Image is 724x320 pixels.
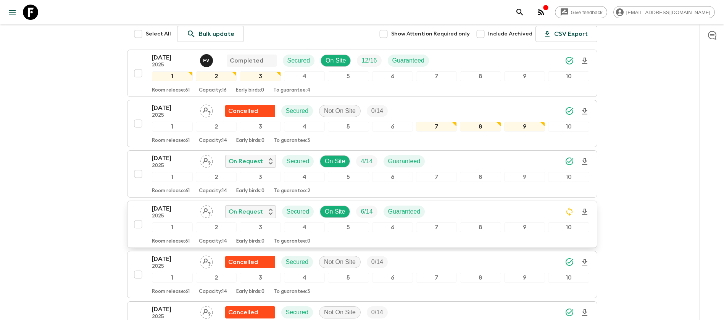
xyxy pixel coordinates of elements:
p: Secured [286,257,309,267]
p: To guarantee: 3 [274,138,310,144]
p: Room release: 61 [152,87,190,93]
div: Trip Fill [367,105,388,117]
p: Not On Site [324,257,356,267]
span: Assign pack leader [200,207,213,214]
div: 9 [504,71,545,81]
div: 2 [196,222,237,232]
div: Trip Fill [367,256,388,268]
p: Secured [286,308,309,317]
div: 8 [460,172,501,182]
p: On Site [325,157,345,166]
p: 12 / 16 [361,56,377,65]
button: CSV Export [535,26,597,42]
div: 7 [416,172,457,182]
p: On Site [326,56,346,65]
p: Guaranteed [388,207,421,216]
div: On Site [320,206,350,218]
p: To guarantee: 0 [274,238,310,244]
p: [DATE] [152,154,194,163]
span: [EMAIL_ADDRESS][DOMAIN_NAME] [622,10,714,15]
svg: Synced Successfully [565,257,574,267]
div: 4 [284,71,325,81]
div: 3 [240,273,281,283]
div: 5 [328,122,369,132]
button: [DATE]2025Francisco ValeroCompletedSecuredOn SiteTrip FillGuaranteed12345678910Room release:61Cap... [127,50,597,97]
p: 2025 [152,213,194,219]
p: Completed [230,56,263,65]
div: 3 [240,172,281,182]
p: [DATE] [152,204,194,213]
div: 4 [284,172,325,182]
button: menu [5,5,20,20]
button: [DATE]2025Assign pack leaderOn RequestSecuredOn SiteTrip FillGuaranteed12345678910Room release:61... [127,150,597,198]
div: Secured [282,206,314,218]
p: Guaranteed [388,157,421,166]
p: Capacity: 14 [199,188,227,194]
div: 9 [504,273,545,283]
div: Flash Pack cancellation [225,105,275,117]
span: Include Archived [488,30,532,38]
span: Assign pack leader [200,157,213,163]
div: 1 [152,122,193,132]
span: Show Attention Required only [391,30,470,38]
div: 7 [416,71,457,81]
div: 9 [504,172,545,182]
span: Assign pack leader [200,308,213,314]
p: Early birds: 0 [236,238,264,244]
div: Secured [283,55,315,67]
p: Room release: 61 [152,289,190,295]
p: To guarantee: 3 [274,289,310,295]
svg: Sync Required - Changes detected [565,207,574,216]
p: 2025 [152,62,194,68]
p: Capacity: 14 [199,138,227,144]
a: Give feedback [555,6,607,18]
div: Trip Fill [357,55,381,67]
div: Secured [281,306,313,318]
div: 8 [460,71,501,81]
p: 0 / 14 [371,308,383,317]
div: [EMAIL_ADDRESS][DOMAIN_NAME] [613,6,715,18]
svg: Synced Successfully [565,56,574,65]
div: Trip Fill [356,155,377,167]
p: Cancelled [228,308,258,317]
div: 8 [460,122,501,132]
div: 8 [460,222,501,232]
div: Secured [281,256,313,268]
div: Secured [282,155,314,167]
p: Secured [287,207,310,216]
div: Trip Fill [367,306,388,318]
button: search adventures [512,5,527,20]
div: 6 [372,273,413,283]
p: Capacity: 16 [199,87,227,93]
div: Not On Site [319,256,361,268]
div: 3 [240,222,281,232]
p: Guaranteed [392,56,425,65]
div: 4 [284,122,325,132]
svg: Download Onboarding [580,56,589,66]
div: Flash Pack cancellation [225,256,275,268]
div: Secured [281,105,313,117]
svg: Synced Successfully [565,157,574,166]
p: Early birds: 0 [236,188,264,194]
p: 2025 [152,264,194,270]
div: 8 [460,273,501,283]
div: On Site [320,155,350,167]
svg: Download Onboarding [580,157,589,166]
p: [DATE] [152,53,194,62]
div: 7 [416,273,457,283]
div: 2 [196,172,237,182]
button: [DATE]2025Assign pack leaderOn RequestSecuredOn SiteTrip FillGuaranteed12345678910Room release:61... [127,201,597,248]
div: 7 [416,122,457,132]
p: Early birds: 0 [236,87,264,93]
p: Early birds: 0 [236,289,264,295]
p: Room release: 61 [152,138,190,144]
div: 1 [152,222,193,232]
svg: Download Onboarding [580,107,589,116]
p: Not On Site [324,106,356,116]
p: Room release: 61 [152,238,190,244]
p: To guarantee: 2 [274,188,310,194]
svg: Synced Successfully [565,308,574,317]
div: 5 [328,273,369,283]
div: 10 [548,172,589,182]
p: On Site [325,207,345,216]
